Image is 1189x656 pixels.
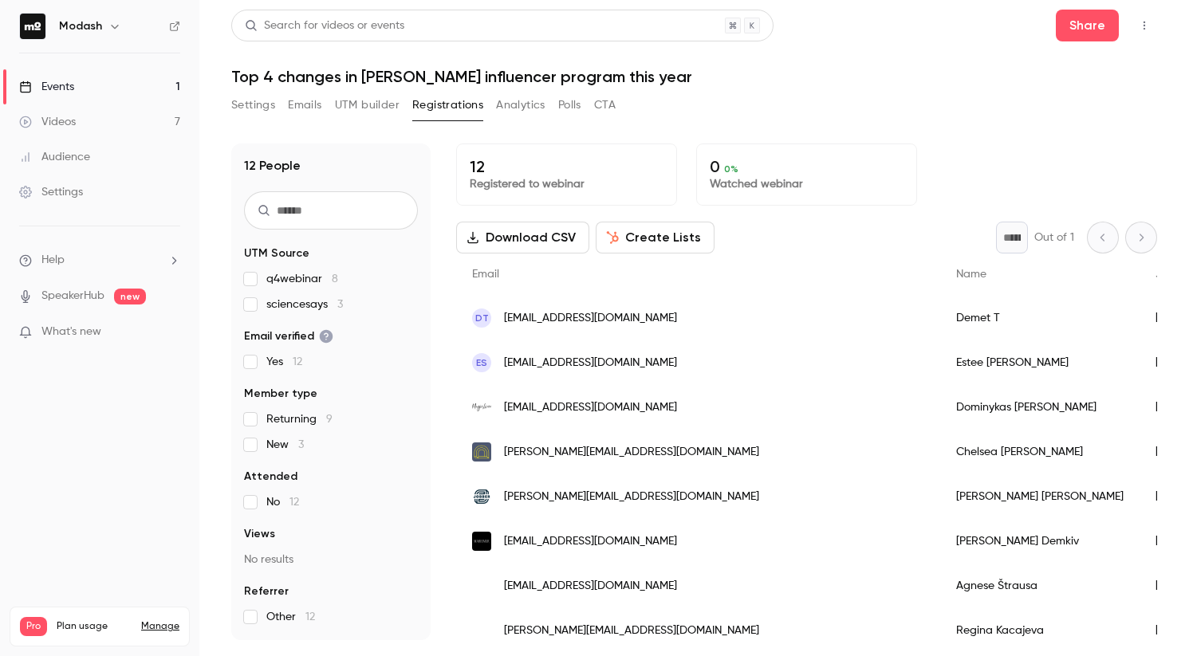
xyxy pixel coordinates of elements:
[19,79,74,95] div: Events
[940,296,1140,340] div: Demet T
[724,163,738,175] span: 0 %
[940,385,1140,430] div: Dominykas [PERSON_NAME]
[244,526,275,542] span: Views
[245,18,404,34] div: Search for videos or events
[412,92,483,118] button: Registrations
[266,297,343,312] span: sciencesays
[476,355,487,370] span: ES
[244,583,289,599] span: Referrer
[114,289,146,304] span: new
[41,324,101,340] span: What's new
[305,611,315,623] span: 12
[141,620,179,633] a: Manage
[266,411,333,427] span: Returning
[1034,230,1074,246] p: Out of 1
[710,176,904,192] p: Watched webinar
[335,92,400,118] button: UTM builder
[940,519,1140,564] div: [PERSON_NAME] Demkiv
[472,488,491,505] img: getjobber.com
[288,92,321,118] button: Emails
[940,608,1140,653] div: Regina Kacajeva
[475,311,489,325] span: DT
[472,532,491,551] img: mariemur.com
[244,469,297,485] span: Attended
[504,399,677,416] span: [EMAIL_ADDRESS][DOMAIN_NAME]
[332,273,338,285] span: 8
[57,620,132,633] span: Plan usage
[266,494,299,510] span: No
[231,92,275,118] button: Settings
[558,92,581,118] button: Polls
[456,222,589,253] button: Download CSV
[59,18,102,34] h6: Modash
[596,222,715,253] button: Create Lists
[20,617,47,636] span: Pro
[298,439,304,450] span: 3
[266,271,338,287] span: q4webinar
[472,584,491,588] img: wigiwama.com
[940,474,1140,519] div: [PERSON_NAME] [PERSON_NAME]
[244,156,301,175] h1: 12 People
[940,340,1140,385] div: Estee [PERSON_NAME]
[472,269,499,280] span: Email
[504,355,677,371] span: [EMAIL_ADDRESS][DOMAIN_NAME]
[244,386,317,402] span: Member type
[504,533,677,550] span: [EMAIL_ADDRESS][DOMAIN_NAME]
[289,497,299,508] span: 12
[161,325,180,340] iframe: Noticeable Trigger
[472,442,491,462] img: amazingco.me
[710,157,904,176] p: 0
[472,629,491,633] img: wigiwama.com
[20,14,45,39] img: Modash
[504,310,677,327] span: [EMAIL_ADDRESS][DOMAIN_NAME]
[472,403,491,411] img: magiclinen.com
[940,430,1140,474] div: Chelsea [PERSON_NAME]
[19,184,83,200] div: Settings
[266,354,302,370] span: Yes
[244,246,418,625] section: facet-groups
[19,114,76,130] div: Videos
[244,246,309,261] span: UTM Source
[504,489,759,505] span: [PERSON_NAME][EMAIL_ADDRESS][DOMAIN_NAME]
[244,328,333,344] span: Email verified
[504,623,759,639] span: [PERSON_NAME][EMAIL_ADDRESS][DOMAIN_NAME]
[266,437,304,453] span: New
[504,578,677,595] span: [EMAIL_ADDRESS][DOMAIN_NAME]
[594,92,616,118] button: CTA
[41,288,104,304] a: SpeakerHub
[19,252,180,269] li: help-dropdown-opener
[41,252,65,269] span: Help
[19,149,90,165] div: Audience
[293,356,302,367] span: 12
[337,299,343,310] span: 3
[470,157,663,176] p: 12
[266,609,315,625] span: Other
[470,176,663,192] p: Registered to webinar
[956,269,986,280] span: Name
[496,92,545,118] button: Analytics
[1056,10,1119,41] button: Share
[231,67,1157,86] h1: Top 4 changes in [PERSON_NAME] influencer program this year
[326,414,333,425] span: 9
[504,444,759,461] span: [PERSON_NAME][EMAIL_ADDRESS][DOMAIN_NAME]
[244,552,418,568] p: No results
[940,564,1140,608] div: Agnese Štrausa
